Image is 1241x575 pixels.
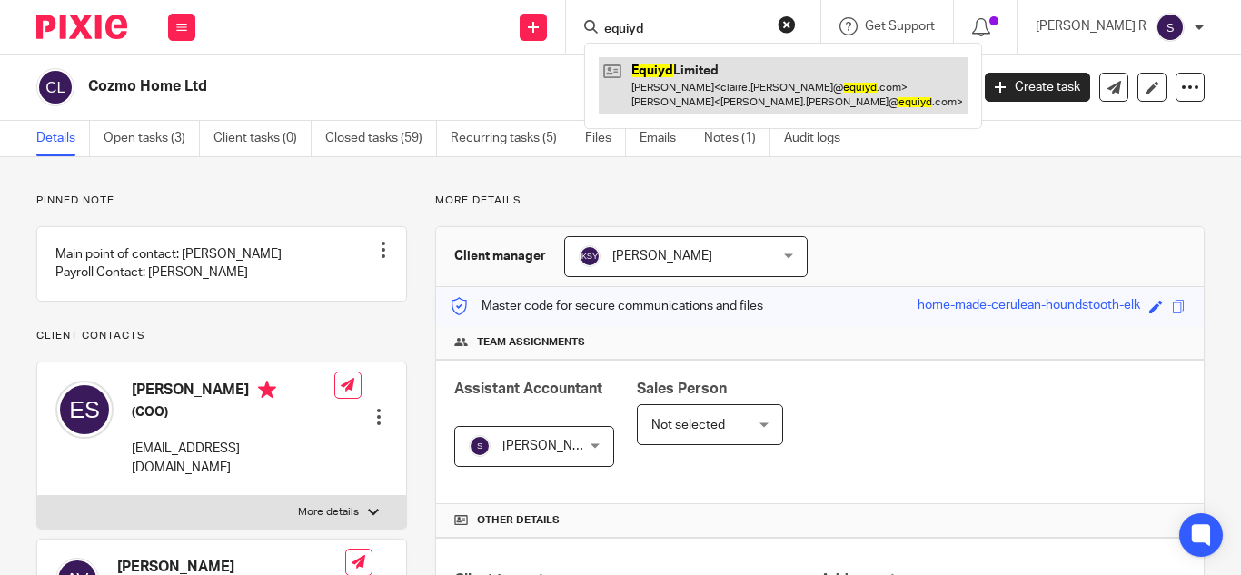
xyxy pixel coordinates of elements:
[451,121,571,156] a: Recurring tasks (5)
[865,20,935,33] span: Get Support
[637,382,727,396] span: Sales Person
[477,513,560,528] span: Other details
[477,335,585,350] span: Team assignments
[651,419,725,431] span: Not selected
[104,121,200,156] a: Open tasks (3)
[325,121,437,156] a: Closed tasks (59)
[36,121,90,156] a: Details
[55,381,114,439] img: svg%3E
[918,296,1140,317] div: home-made-cerulean-houndstooth-elk
[985,73,1090,102] a: Create task
[450,297,763,315] p: Master code for secure communications and files
[1156,13,1185,42] img: svg%3E
[132,440,334,477] p: [EMAIL_ADDRESS][DOMAIN_NAME]
[132,403,334,421] h5: (COO)
[258,381,276,399] i: Primary
[454,247,546,265] h3: Client manager
[454,382,602,396] span: Assistant Accountant
[784,121,854,156] a: Audit logs
[602,22,766,38] input: Search
[298,505,359,520] p: More details
[612,250,712,263] span: [PERSON_NAME]
[36,68,74,106] img: svg%3E
[579,245,601,267] img: svg%3E
[640,121,690,156] a: Emails
[585,121,626,156] a: Files
[213,121,312,156] a: Client tasks (0)
[704,121,770,156] a: Notes (1)
[36,15,127,39] img: Pixie
[502,440,613,452] span: [PERSON_NAME] R
[435,193,1205,208] p: More details
[36,193,407,208] p: Pinned note
[1036,17,1147,35] p: [PERSON_NAME] R
[778,15,796,34] button: Clear
[132,381,334,403] h4: [PERSON_NAME]
[36,329,407,343] p: Client contacts
[88,77,784,96] h2: Cozmo Home Ltd
[469,435,491,457] img: svg%3E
